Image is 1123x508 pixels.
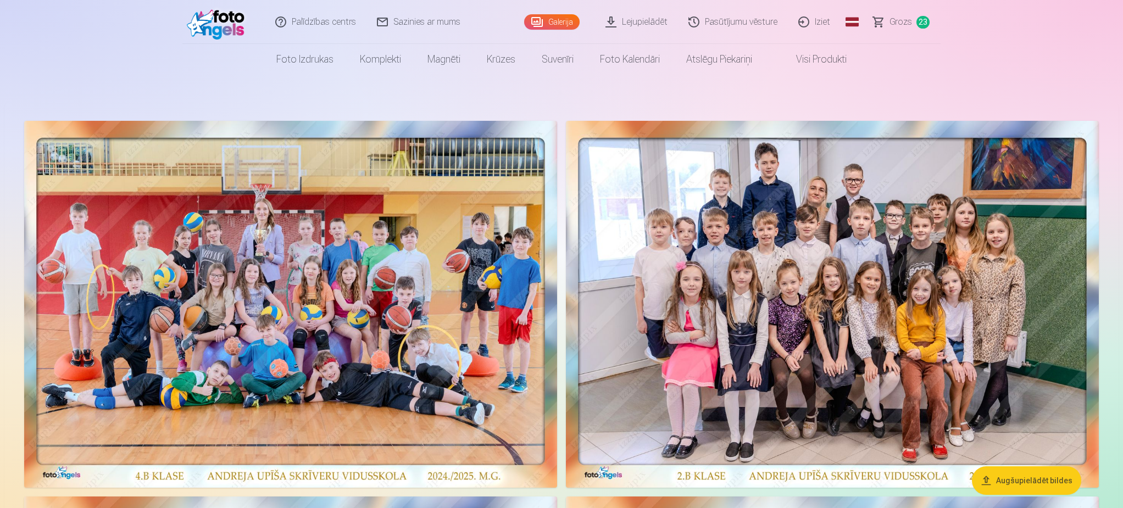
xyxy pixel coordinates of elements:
[972,466,1081,495] button: Augšupielādēt bildes
[474,44,529,75] a: Krūzes
[347,44,414,75] a: Komplekti
[529,44,587,75] a: Suvenīri
[524,14,580,30] a: Galerija
[889,15,912,29] span: Grozs
[414,44,474,75] a: Magnēti
[765,44,860,75] a: Visi produkti
[263,44,347,75] a: Foto izdrukas
[187,4,250,40] img: /fa1
[587,44,673,75] a: Foto kalendāri
[916,16,930,29] span: 23
[673,44,765,75] a: Atslēgu piekariņi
